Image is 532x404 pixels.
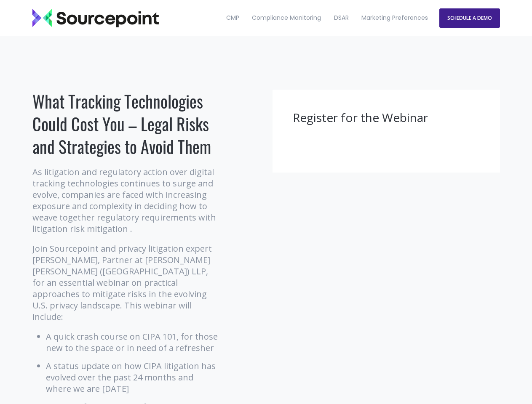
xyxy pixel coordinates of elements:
[32,243,220,322] p: Join Sourcepoint and privacy litigation expert [PERSON_NAME], Partner at [PERSON_NAME] [PERSON_NA...
[439,8,500,28] a: SCHEDULE A DEMO
[46,331,220,353] li: A quick crash course on CIPA 101, for those new to the space or in need of a refresher
[293,110,480,126] h3: Register for the Webinar
[46,360,220,394] li: A status update on how CIPA litigation has evolved over the past 24 months and where we are [DATE]
[32,9,159,27] img: Sourcepoint_logo_black_transparent (2)-2
[32,166,220,234] p: As litigation and regulatory action over digital tracking technologies continues to surge and evo...
[32,90,220,158] h1: What Tracking Technologies Could Cost You – Legal Risks and Strategies to Avoid Them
